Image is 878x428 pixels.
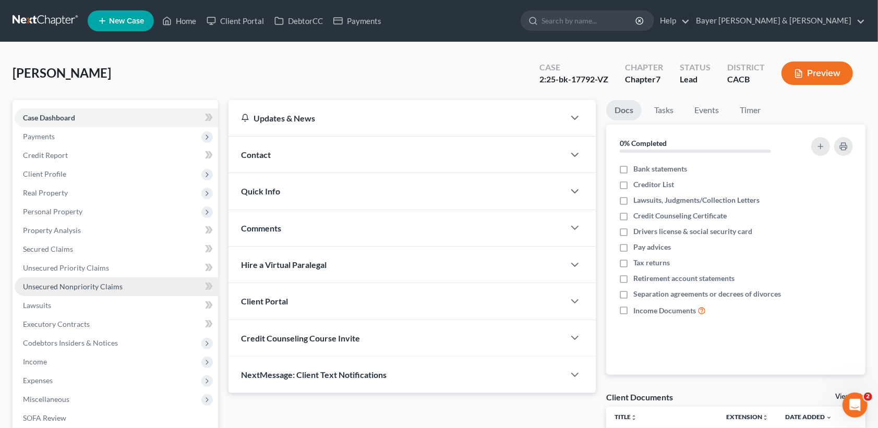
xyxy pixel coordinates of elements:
span: Comments [241,223,281,233]
span: Retirement account statements [633,273,735,284]
a: Help [655,11,690,30]
span: Bank statements [633,164,687,174]
span: Lawsuits [23,301,51,310]
span: Expenses [23,376,53,385]
span: Drivers license & social security card [633,226,752,237]
a: Timer [731,100,769,120]
span: Credit Counseling Course Invite [241,333,360,343]
span: Client Portal [241,296,288,306]
a: Unsecured Nonpriority Claims [15,277,218,296]
span: Miscellaneous [23,395,69,403]
span: Income [23,357,47,366]
span: Quick Info [241,186,280,196]
strong: 0% Completed [620,139,667,148]
a: Property Analysis [15,221,218,240]
a: Docs [606,100,642,120]
input: Search by name... [542,11,637,30]
span: SOFA Review [23,413,66,422]
span: Payments [23,132,55,141]
i: unfold_more [631,414,637,421]
span: Executory Contracts [23,320,90,328]
span: Personal Property [23,207,82,216]
iframe: Intercom live chat [843,393,868,418]
div: Updates & News [241,113,552,124]
div: 2:25-bk-17792-VZ [539,74,608,85]
span: Property Analysis [23,226,81,235]
a: Bayer [PERSON_NAME] & [PERSON_NAME] [691,11,865,30]
span: Separation agreements or decrees of divorces [633,289,781,299]
a: Titleunfold_more [615,413,637,421]
span: [PERSON_NAME] [13,65,111,80]
div: Client Documents [606,392,673,402]
span: Income Documents [633,305,696,316]
span: Hire a Virtual Paralegal [241,260,327,270]
span: Creditor List [633,179,674,190]
a: SOFA Review [15,409,218,427]
span: NextMessage: Client Text Notifications [241,370,387,380]
a: View All [835,393,861,400]
a: Case Dashboard [15,108,218,127]
span: Secured Claims [23,244,73,253]
a: Lawsuits [15,296,218,315]
div: District [727,62,765,74]
span: 7 [656,74,660,84]
span: Lawsuits, Judgments/Collection Letters [633,195,760,205]
span: Unsecured Nonpriority Claims [23,282,123,291]
button: Preview [781,62,853,85]
a: Extensionunfold_more [726,413,768,421]
div: Chapter [625,74,663,85]
span: 2 [864,393,872,401]
span: Credit Counseling Certificate [633,211,727,221]
a: Payments [328,11,387,30]
i: expand_more [826,414,832,421]
a: DebtorCC [269,11,328,30]
div: Case [539,62,608,74]
div: CACB [727,74,765,85]
a: Unsecured Priority Claims [15,259,218,277]
span: Credit Report [23,151,68,160]
span: Real Property [23,188,68,197]
i: unfold_more [762,414,768,421]
a: Client Portal [201,11,269,30]
a: Credit Report [15,146,218,165]
a: Executory Contracts [15,315,218,334]
span: Case Dashboard [23,113,75,122]
span: New Case [109,17,144,25]
a: Date Added expand_more [785,413,832,421]
span: Tax returns [633,258,670,268]
a: Home [157,11,201,30]
span: Client Profile [23,169,66,178]
div: Lead [680,74,711,85]
a: Secured Claims [15,240,218,259]
div: Status [680,62,711,74]
a: Events [686,100,727,120]
span: Pay advices [633,242,671,252]
span: Unsecured Priority Claims [23,263,109,272]
a: Tasks [646,100,682,120]
div: Chapter [625,62,663,74]
span: Contact [241,150,271,160]
span: Codebtors Insiders & Notices [23,338,118,347]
